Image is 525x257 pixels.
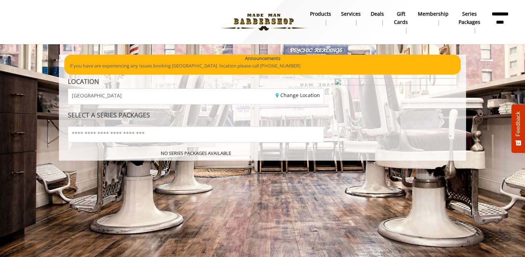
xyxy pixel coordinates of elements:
[68,112,150,119] label: SELECT A SERIES PACKAGES
[515,111,521,136] span: Feedback
[454,9,485,35] a: Series packagesSeries packages
[341,10,361,18] b: Services
[371,10,384,18] b: Deals
[459,10,480,26] b: Series packages
[394,10,408,26] b: gift cards
[72,93,122,98] span: [GEOGRAPHIC_DATA]
[245,55,280,62] b: Announcements
[366,9,389,27] a: DealsDeals
[418,10,449,18] b: Membership
[276,92,320,99] a: Change Location
[305,9,336,27] a: Productsproducts
[389,9,413,35] a: Gift cardsgift cards
[511,104,525,153] button: Feedback - Show survey
[336,9,366,27] a: ServicesServices
[70,62,455,70] p: If you have are experiencing any issues booking [GEOGRAPHIC_DATA] location please call [PHONE_NUM...
[68,77,99,86] b: LOCATION
[215,2,313,42] img: Made Man Barbershop logo
[413,9,454,27] a: MembershipMembership
[161,150,231,156] b: NO SERIES PACKAGES AVAILABLE
[310,10,331,18] b: products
